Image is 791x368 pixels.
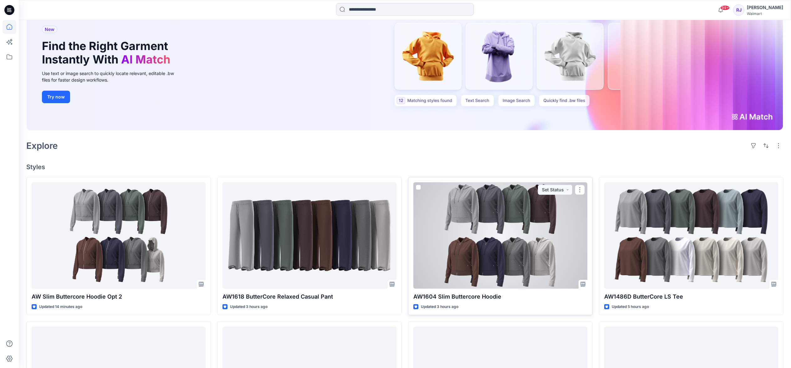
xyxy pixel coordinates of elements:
[612,304,649,310] p: Updated 5 hours ago
[733,4,744,16] div: RJ
[747,11,783,16] div: Walmart
[32,292,206,301] p: AW Slim Buttercore Hoodie Opt 2
[42,91,70,103] button: Try now
[413,182,587,289] a: AW1604 Slim Buttercore Hoodie
[121,53,170,66] span: AI Match
[39,304,82,310] p: Updated 14 minutes ago
[747,4,783,11] div: [PERSON_NAME]
[604,292,778,301] p: AW1486D ButterCore LS Tee
[42,39,173,66] h1: Find the Right Garment Instantly With
[26,141,58,151] h2: Explore
[230,304,268,310] p: Updated 3 hours ago
[604,182,778,289] a: AW1486D ButterCore LS Tee
[45,26,54,33] span: New
[413,292,587,301] p: AW1604 Slim Buttercore Hoodie
[421,304,458,310] p: Updated 3 hours ago
[32,182,206,289] a: AW Slim Buttercore Hoodie Opt 2
[720,5,730,10] span: 99+
[26,163,783,171] h4: Styles
[42,70,183,83] div: Use text or image search to quickly locate relevant, editable .bw files for faster design workflows.
[222,182,396,289] a: AW1618 ButterCore Relaxed Casual Pant
[222,292,396,301] p: AW1618 ButterCore Relaxed Casual Pant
